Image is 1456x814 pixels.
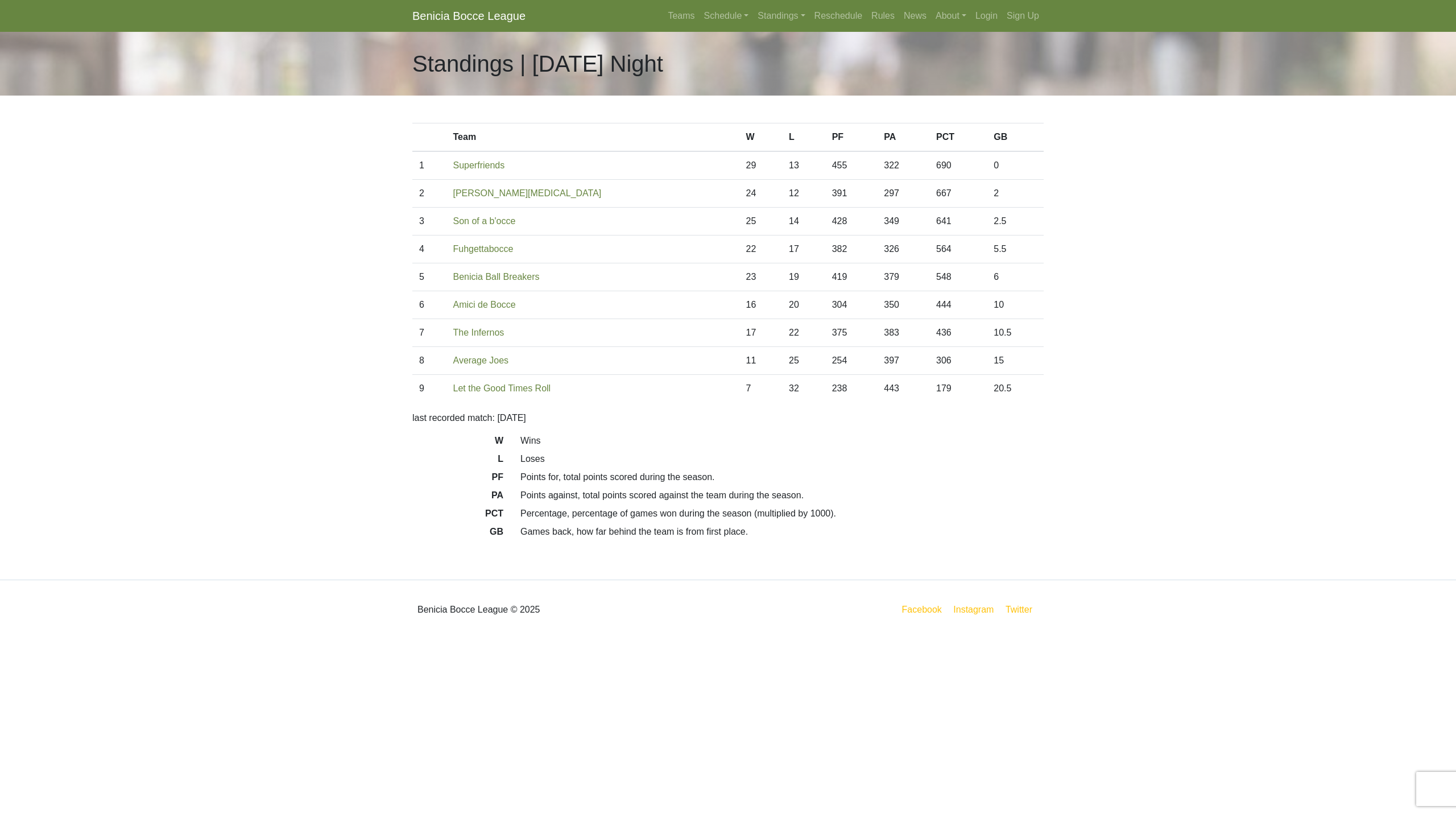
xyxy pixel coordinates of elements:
a: Reschedule [810,5,867,27]
p: last recorded match: [DATE] [412,411,1044,425]
a: Fuhgettabocce [453,244,514,254]
dd: Points against, total points scored against the team during the season. [512,489,1052,502]
td: 2 [987,180,1044,208]
td: 397 [877,347,929,375]
a: Benicia Bocce League [412,5,526,27]
td: 14 [782,208,825,235]
td: 16 [739,291,782,319]
dd: Points for, total points scored during the season. [512,470,1052,484]
dt: W [404,434,512,452]
td: 9 [412,375,446,403]
td: 13 [782,151,825,180]
dt: PCT [404,507,512,525]
td: 391 [825,180,878,208]
td: 1 [412,151,446,180]
a: Schedule [700,5,754,27]
td: 5 [412,263,446,291]
td: 297 [877,180,929,208]
th: Team [446,123,739,152]
td: 3 [412,208,446,235]
td: 254 [825,347,878,375]
dt: L [404,452,512,470]
a: Instagram [951,602,996,617]
a: Amici de Bocce [453,300,516,309]
td: 349 [877,208,929,235]
a: Benicia Ball Breakers [453,272,540,282]
td: 5.5 [987,235,1044,263]
td: 20.5 [987,375,1044,403]
td: 15 [987,347,1044,375]
td: 350 [877,291,929,319]
a: Facebook [900,602,944,617]
th: PA [877,123,929,152]
td: 2.5 [987,208,1044,235]
td: 2 [412,180,446,208]
td: 326 [877,235,929,263]
a: The Infernos [453,328,504,337]
td: 444 [929,291,987,319]
a: Login [971,5,1002,27]
td: 548 [929,263,987,291]
a: Let the Good Times Roll [453,383,551,393]
td: 419 [825,263,878,291]
td: 383 [877,319,929,347]
td: 690 [929,151,987,180]
td: 306 [929,347,987,375]
dt: GB [404,525,512,543]
div: Benicia Bocce League © 2025 [404,589,728,630]
td: 22 [739,235,782,263]
a: Rules [867,5,899,27]
td: 7 [739,375,782,403]
td: 6 [987,263,1044,291]
td: 322 [877,151,929,180]
a: Standings [753,5,809,27]
td: 455 [825,151,878,180]
th: GB [987,123,1044,152]
td: 25 [739,208,782,235]
a: News [899,5,931,27]
td: 7 [412,319,446,347]
td: 382 [825,235,878,263]
td: 22 [782,319,825,347]
th: PCT [929,123,987,152]
dd: Games back, how far behind the team is from first place. [512,525,1052,539]
dt: PF [404,470,512,489]
th: W [739,123,782,152]
td: 32 [782,375,825,403]
th: L [782,123,825,152]
dd: Wins [512,434,1052,448]
td: 667 [929,180,987,208]
a: Teams [663,5,699,27]
td: 379 [877,263,929,291]
td: 436 [929,319,987,347]
a: Superfriends [453,160,505,170]
td: 10 [987,291,1044,319]
td: 179 [929,375,987,403]
td: 29 [739,151,782,180]
a: Average Joes [453,356,509,365]
td: 8 [412,347,446,375]
td: 564 [929,235,987,263]
td: 20 [782,291,825,319]
td: 304 [825,291,878,319]
td: 12 [782,180,825,208]
td: 19 [782,263,825,291]
td: 17 [782,235,825,263]
td: 11 [739,347,782,375]
dd: Loses [512,452,1052,466]
a: [PERSON_NAME][MEDICAL_DATA] [453,188,602,198]
td: 6 [412,291,446,319]
a: Son of a b'occe [453,216,516,226]
td: 25 [782,347,825,375]
td: 23 [739,263,782,291]
th: PF [825,123,878,152]
h1: Standings | [DATE] Night [412,50,663,77]
td: 24 [739,180,782,208]
td: 0 [987,151,1044,180]
dd: Percentage, percentage of games won during the season (multiplied by 1000). [512,507,1052,520]
dt: PA [404,489,512,507]
td: 238 [825,375,878,403]
td: 10.5 [987,319,1044,347]
td: 641 [929,208,987,235]
td: 4 [412,235,446,263]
